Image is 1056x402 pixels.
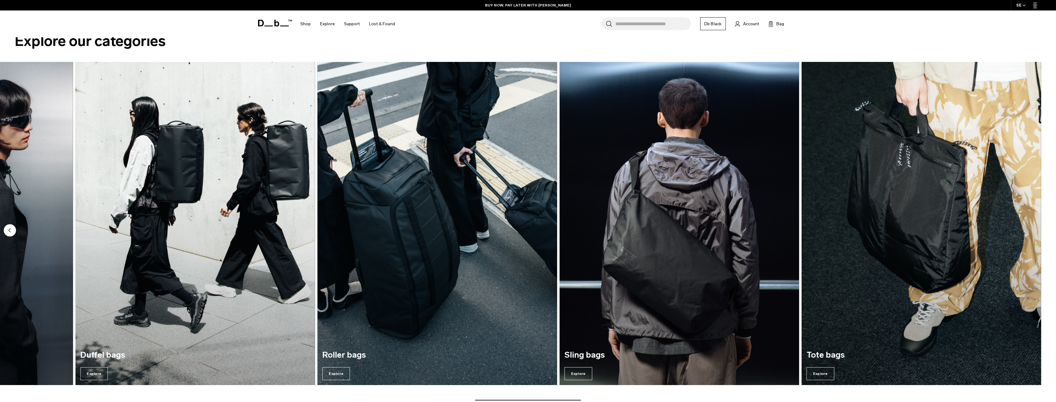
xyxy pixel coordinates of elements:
[565,351,794,360] h3: Sling bags
[560,62,799,385] a: Sling bags Explore
[75,62,315,385] div: 4 / 7
[317,62,557,385] a: Roller bags Explore
[80,351,310,360] h3: Duffel bags
[743,21,759,27] span: Account
[700,17,726,30] a: Db Black
[485,2,571,8] a: BUY NOW, PAY LATER WITH [PERSON_NAME]
[75,62,315,385] a: Duffel bags Explore
[322,351,552,360] h3: Roller bags
[300,13,311,35] a: Shop
[320,13,335,35] a: Explore
[4,224,16,238] button: Previous slide
[344,13,360,35] a: Support
[735,20,759,27] a: Account
[807,367,834,380] span: Explore
[565,367,592,380] span: Explore
[802,62,1041,385] a: Tote bags Explore
[807,351,1036,360] h3: Tote bags
[776,21,784,27] span: Bag
[768,20,784,27] button: Bag
[80,367,108,380] span: Explore
[317,62,557,385] div: 5 / 7
[322,367,350,380] span: Explore
[296,10,400,37] nav: Main Navigation
[802,62,1041,385] div: 7 / 7
[560,62,799,385] div: 6 / 7
[369,13,395,35] a: Lost & Found
[15,30,1041,52] h2: Explore our categories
